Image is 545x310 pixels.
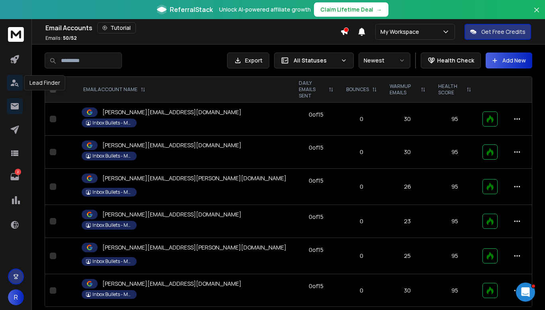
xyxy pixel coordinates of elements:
[432,205,478,238] td: 95
[92,189,132,195] p: Inbox Bullets - MedStrike
[421,53,481,68] button: Health Check
[24,75,65,90] div: Lead Finder
[309,177,323,185] div: 0 of 15
[309,144,323,152] div: 0 of 15
[516,283,535,302] iframe: Intercom live chat
[432,169,478,205] td: 95
[465,24,531,40] button: Get Free Credits
[92,222,132,228] p: Inbox Bullets - MedStrike
[383,205,431,238] td: 23
[432,103,478,136] td: 95
[83,86,145,93] div: EMAIL ACCOUNT NAME
[92,120,132,126] p: Inbox Bullets - MedStrike
[383,136,431,169] td: 30
[531,5,542,24] button: Close banner
[97,22,136,33] button: Tutorial
[102,244,286,252] p: [PERSON_NAME][EMAIL_ADDRESS][PERSON_NAME][DOMAIN_NAME]
[92,291,132,298] p: Inbox Bullets - MedStrike
[45,22,340,33] div: Email Accounts
[383,169,431,205] td: 26
[345,183,378,191] p: 0
[345,217,378,225] p: 0
[432,274,478,307] td: 95
[102,280,241,288] p: [PERSON_NAME][EMAIL_ADDRESS][DOMAIN_NAME]
[102,141,241,149] p: [PERSON_NAME][EMAIL_ADDRESS][DOMAIN_NAME]
[309,213,323,221] div: 0 of 15
[227,53,269,68] button: Export
[294,57,337,64] p: All Statuses
[92,258,132,265] p: Inbox Bullets - MedStrike
[102,174,286,182] p: [PERSON_NAME][EMAIL_ADDRESS][PERSON_NAME][DOMAIN_NAME]
[299,80,325,99] p: DAILY EMAILS SENT
[380,28,422,36] p: My Workspace
[170,5,213,14] span: ReferralStack
[432,238,478,274] td: 95
[102,108,241,116] p: [PERSON_NAME][EMAIL_ADDRESS][DOMAIN_NAME]
[8,289,24,305] button: R
[15,169,21,175] p: 2
[309,246,323,254] div: 0 of 15
[345,148,378,156] p: 0
[376,6,382,14] span: →
[359,53,410,68] button: Newest
[345,287,378,294] p: 0
[92,153,132,159] p: Inbox Bullets - MedStrike
[438,83,463,96] p: HEALTH SCORE
[219,6,311,14] p: Unlock AI-powered affiliate growth
[383,103,431,136] td: 30
[63,35,77,41] span: 50 / 52
[102,211,241,218] p: [PERSON_NAME][EMAIL_ADDRESS][DOMAIN_NAME]
[309,111,323,119] div: 0 of 15
[346,86,369,93] p: BOUNCES
[383,274,431,307] td: 30
[45,35,77,41] p: Emails :
[383,238,431,274] td: 25
[345,115,378,123] p: 0
[390,83,417,96] p: WARMUP EMAILS
[345,252,378,260] p: 0
[432,136,478,169] td: 95
[486,53,532,68] button: Add New
[481,28,525,36] p: Get Free Credits
[437,57,474,64] p: Health Check
[309,282,323,290] div: 0 of 15
[314,2,388,17] button: Claim Lifetime Deal→
[7,169,23,185] a: 2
